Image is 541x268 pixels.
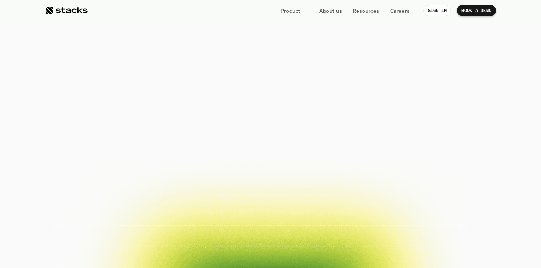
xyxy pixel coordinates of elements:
[348,4,384,17] a: Resources
[264,159,349,178] a: EXPLORE PRODUCT
[128,47,188,81] span: The
[353,7,379,15] p: Resources
[192,159,261,178] a: BOOK A DEMO
[319,7,342,15] p: About us
[386,4,414,17] a: Careers
[177,83,364,117] span: Reimagined.
[194,49,324,83] span: financial
[177,122,364,145] p: Close your books faster, smarter, and risk-free with Stacks, the AI tool for accounting teams.
[423,5,452,16] a: SIGN IN
[205,163,248,174] p: BOOK A DEMO
[457,5,496,16] a: BOOK A DEMO
[281,7,301,15] p: Product
[315,4,346,17] a: About us
[428,8,447,13] p: SIGN IN
[278,163,336,174] p: EXPLORE PRODUCT
[461,8,491,13] p: BOOK A DEMO
[330,49,413,83] span: close.
[390,7,410,15] p: Careers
